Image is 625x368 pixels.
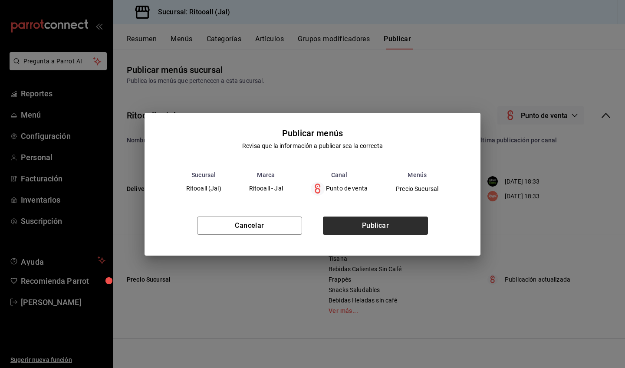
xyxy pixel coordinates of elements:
[382,171,453,178] th: Menús
[242,141,383,151] div: Revisa que la información a publicar sea la correcta
[323,217,428,235] button: Publicar
[311,182,368,196] div: Punto de venta
[235,178,297,199] td: Ritooall - Jal
[282,127,343,140] div: Publicar menús
[172,171,235,178] th: Sucursal
[297,171,382,178] th: Canal
[235,171,297,178] th: Marca
[172,178,235,199] td: Ritooall (Jal)
[396,186,438,192] span: Precio Sucursal
[197,217,302,235] button: Cancelar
